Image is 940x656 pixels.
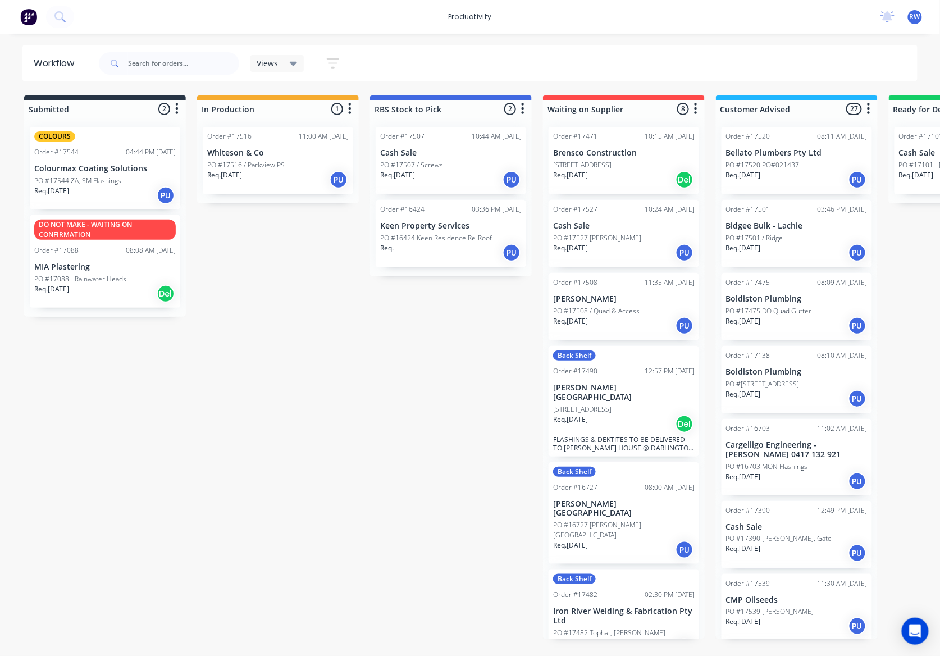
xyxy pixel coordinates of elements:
[380,170,415,180] p: Req. [DATE]
[553,160,612,170] p: [STREET_ADDRESS]
[207,148,349,158] p: Whiteson & Co
[848,317,866,335] div: PU
[676,415,693,433] div: Del
[726,595,868,605] p: CMP Oilseeds
[818,204,868,215] div: 03:46 PM [DATE]
[549,462,699,564] div: Back ShelfOrder #1672708:00 AM [DATE][PERSON_NAME][GEOGRAPHIC_DATA]PO #16727 [PERSON_NAME][GEOGRA...
[553,243,588,253] p: Req. [DATE]
[553,131,597,142] div: Order #17471
[726,462,808,472] p: PO #16703 MON Flashings
[676,244,693,262] div: PU
[553,233,641,243] p: PO #17527 [PERSON_NAME]
[443,8,498,25] div: productivity
[553,170,588,180] p: Req. [DATE]
[726,350,770,361] div: Order #17138
[726,505,770,516] div: Order #17390
[676,317,693,335] div: PU
[722,273,872,340] div: Order #1747508:09 AM [DATE]Boldiston PlumbingPO #17475 DO Quad GutterReq.[DATE]PU
[645,131,695,142] div: 10:15 AM [DATE]
[726,607,814,617] p: PO #17539 [PERSON_NAME]
[128,52,239,75] input: Search for orders...
[818,131,868,142] div: 08:11 AM [DATE]
[34,176,121,186] p: PO #17544 ZA, SM Flashings
[676,541,693,559] div: PU
[726,148,868,158] p: Bellato Plumbers Pty Ltd
[549,200,699,267] div: Order #1752710:24 AM [DATE]Cash SalePO #17527 [PERSON_NAME]Req.[DATE]PU
[34,164,176,174] p: Colourmax Coating Solutions
[207,160,285,170] p: PO #17516 / Parkview PS
[553,607,695,626] p: Iron River Welding & Fabrication Pty Ltd
[899,170,934,180] p: Req. [DATE]
[380,243,394,253] p: Req.
[34,131,75,142] div: COLOURS
[553,574,596,584] div: Back Shelf
[553,294,695,304] p: [PERSON_NAME]
[553,414,588,425] p: Req. [DATE]
[726,306,812,316] p: PO #17475 DO Quad Gutter
[818,423,868,434] div: 11:02 AM [DATE]
[157,285,175,303] div: Del
[380,160,443,170] p: PO #17507 / Screws
[553,277,597,288] div: Order #17508
[380,221,522,231] p: Keen Property Services
[722,574,872,641] div: Order #1753911:30 AM [DATE]CMP OilseedsPO #17539 [PERSON_NAME]Req.[DATE]PU
[553,628,665,638] p: PO #17482 Tophat, [PERSON_NAME]
[726,522,868,532] p: Cash Sale
[30,127,180,209] div: COLOURSOrder #1754404:44 PM [DATE]Colourmax Coating SolutionsPO #17544 ZA, SM FlashingsReq.[DATE]PU
[722,501,872,568] div: Order #1739012:49 PM [DATE]Cash SalePO #17390 [PERSON_NAME], GateReq.[DATE]PU
[726,389,761,399] p: Req. [DATE]
[376,200,526,267] div: Order #1642403:36 PM [DATE]Keen Property ServicesPO #16424 Keen Residence Re-RoofReq.PU
[34,245,79,256] div: Order #17088
[330,171,348,189] div: PU
[553,221,695,231] p: Cash Sale
[553,316,588,326] p: Req. [DATE]
[207,131,252,142] div: Order #17516
[203,127,353,194] div: Order #1751611:00 AM [DATE]Whiteson & CoPO #17516 / Parkview PSReq.[DATE]PU
[553,540,588,550] p: Req. [DATE]
[380,131,425,142] div: Order #17507
[818,505,868,516] div: 12:49 PM [DATE]
[645,366,695,376] div: 12:57 PM [DATE]
[722,419,872,495] div: Order #1670311:02 AM [DATE]Cargelligo Engineering - [PERSON_NAME] 0417 132 921PO #16703 MON Flash...
[848,171,866,189] div: PU
[726,294,868,304] p: Boldiston Plumbing
[726,316,761,326] p: Req. [DATE]
[726,170,761,180] p: Req. [DATE]
[848,544,866,562] div: PU
[553,590,597,600] div: Order #17482
[818,277,868,288] div: 08:09 AM [DATE]
[34,147,79,157] div: Order #17544
[553,404,612,414] p: [STREET_ADDRESS]
[726,221,868,231] p: Bidgee Bulk - Lachie
[676,171,693,189] div: Del
[207,170,242,180] p: Req. [DATE]
[34,262,176,272] p: MIA Plastering
[549,127,699,194] div: Order #1747110:15 AM [DATE]Brensco Construction[STREET_ADDRESS]Req.[DATE]Del
[645,204,695,215] div: 10:24 AM [DATE]
[553,638,588,648] p: Req. [DATE]
[848,617,866,635] div: PU
[157,186,175,204] div: PU
[126,245,176,256] div: 08:08 AM [DATE]
[376,127,526,194] div: Order #1750710:44 AM [DATE]Cash SalePO #17507 / ScrewsReq.[DATE]PU
[726,277,770,288] div: Order #17475
[553,435,695,452] p: FLASHINGS & DEKTITES TO BE DELIVERED TO [PERSON_NAME] HOUSE @ DARLINGTON PT [DATE] 4th, ALONG WIT...
[726,160,800,170] p: PO #17520 PO#021437
[726,440,868,459] p: Cargelligo Engineering - [PERSON_NAME] 0417 132 921
[380,204,425,215] div: Order #16424
[553,383,695,402] p: [PERSON_NAME][GEOGRAPHIC_DATA]
[726,617,761,627] p: Req. [DATE]
[722,200,872,267] div: Order #1750103:46 PM [DATE]Bidgee Bulk - LachiePO #17501 / RidgeReq.[DATE]PU
[726,243,761,253] p: Req. [DATE]
[726,131,770,142] div: Order #17520
[34,220,176,240] div: DO NOT MAKE - WAITING ON CONFIRMATION
[20,8,37,25] img: Factory
[380,148,522,158] p: Cash Sale
[126,147,176,157] div: 04:44 PM [DATE]
[549,346,699,457] div: Back ShelfOrder #1749012:57 PM [DATE][PERSON_NAME][GEOGRAPHIC_DATA][STREET_ADDRESS]Req.[DATE]DelF...
[726,578,770,589] div: Order #17539
[645,482,695,493] div: 08:00 AM [DATE]
[722,127,872,194] div: Order #1752008:11 AM [DATE]Bellato Plumbers Pty LtdPO #17520 PO#021437Req.[DATE]PU
[553,148,695,158] p: Brensco Construction
[818,578,868,589] div: 11:30 AM [DATE]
